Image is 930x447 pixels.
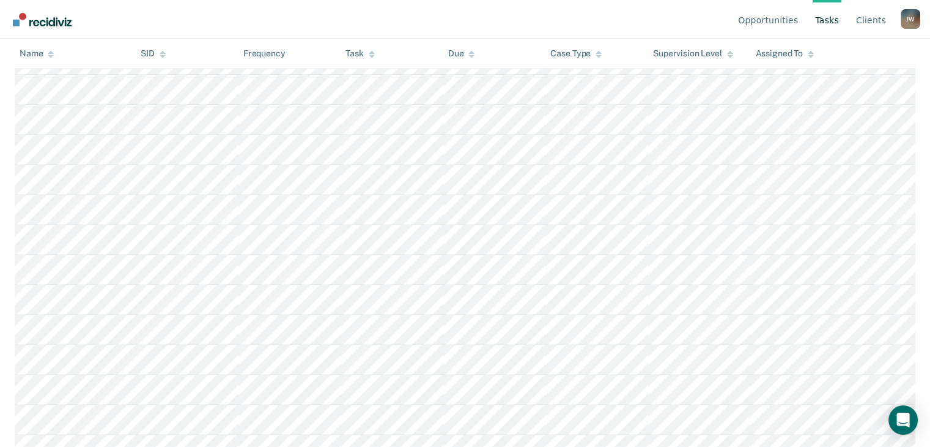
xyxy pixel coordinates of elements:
div: Assigned To [755,49,813,59]
div: Case Type [550,49,602,59]
div: J W [901,9,920,29]
img: Recidiviz [13,13,72,26]
div: Due [448,49,475,59]
div: Supervision Level [653,49,733,59]
div: Frequency [243,49,286,59]
div: Name [20,49,54,59]
div: SID [141,49,166,59]
div: Task [345,49,374,59]
button: Profile dropdown button [901,9,920,29]
div: Open Intercom Messenger [888,405,918,435]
